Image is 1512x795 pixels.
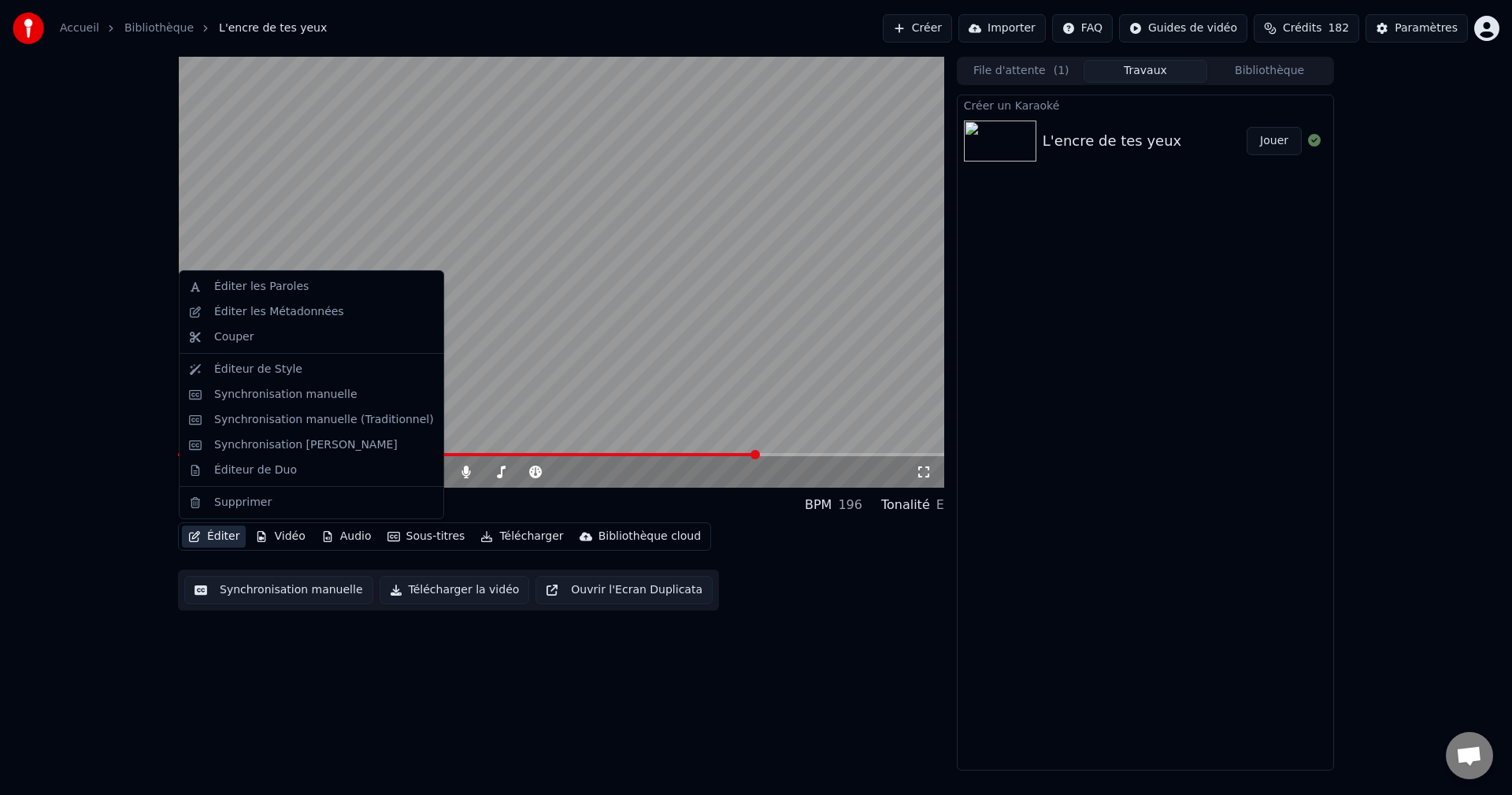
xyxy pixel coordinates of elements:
div: Créer un Karaoké [958,95,1333,114]
div: L'encre de tes yeux [1043,130,1181,152]
div: Éditeur de Style [214,362,302,377]
button: Travaux [1084,60,1208,83]
a: Bibliothèque [124,20,194,36]
div: Éditer les Paroles [214,279,309,295]
div: Bibliothèque cloud [598,529,701,544]
button: Créer [883,14,952,43]
span: ( 1 ) [1054,63,1069,79]
div: Éditeur de Duo [214,463,297,478]
div: Synchronisation [PERSON_NAME] [214,437,398,453]
div: E [936,496,944,515]
button: Audio [315,526,378,548]
button: File d'attente [959,60,1084,83]
div: Paramètres [1395,20,1458,36]
button: Vidéo [249,526,311,548]
nav: breadcrumb [60,20,327,36]
span: 182 [1328,20,1349,36]
div: Supprimer [214,495,272,511]
a: Accueil [60,20,99,36]
button: FAQ [1052,14,1113,43]
button: Crédits182 [1254,14,1359,43]
div: Synchronisation manuelle [214,387,358,403]
div: Synchronisation manuelle (Traditionnel) [214,412,434,428]
div: L'encre de tes yeux [178,494,332,516]
div: Couper [214,329,254,345]
button: Guides de vidéo [1119,14,1247,43]
button: Éditer [182,526,246,548]
button: Télécharger [474,526,569,548]
a: Ouvrir le chat [1446,732,1493,779]
button: Importer [958,14,1046,43]
button: Télécharger la vidéo [380,576,530,604]
button: Jouer [1247,127,1302,155]
button: Sous-titres [381,526,472,548]
div: Éditer les Métadonnées [214,304,344,320]
button: Paramètres [1366,14,1468,43]
button: Ouvrir l'Ecran Duplicata [535,576,713,604]
div: Tonalité [881,496,930,515]
button: Bibliothèque [1207,60,1332,83]
span: L'encre de tes yeux [219,20,327,36]
button: Synchronisation manuelle [184,576,373,604]
span: Crédits [1283,20,1321,36]
div: BPM [805,496,832,515]
img: youka [13,13,44,44]
div: 196 [838,496,862,515]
